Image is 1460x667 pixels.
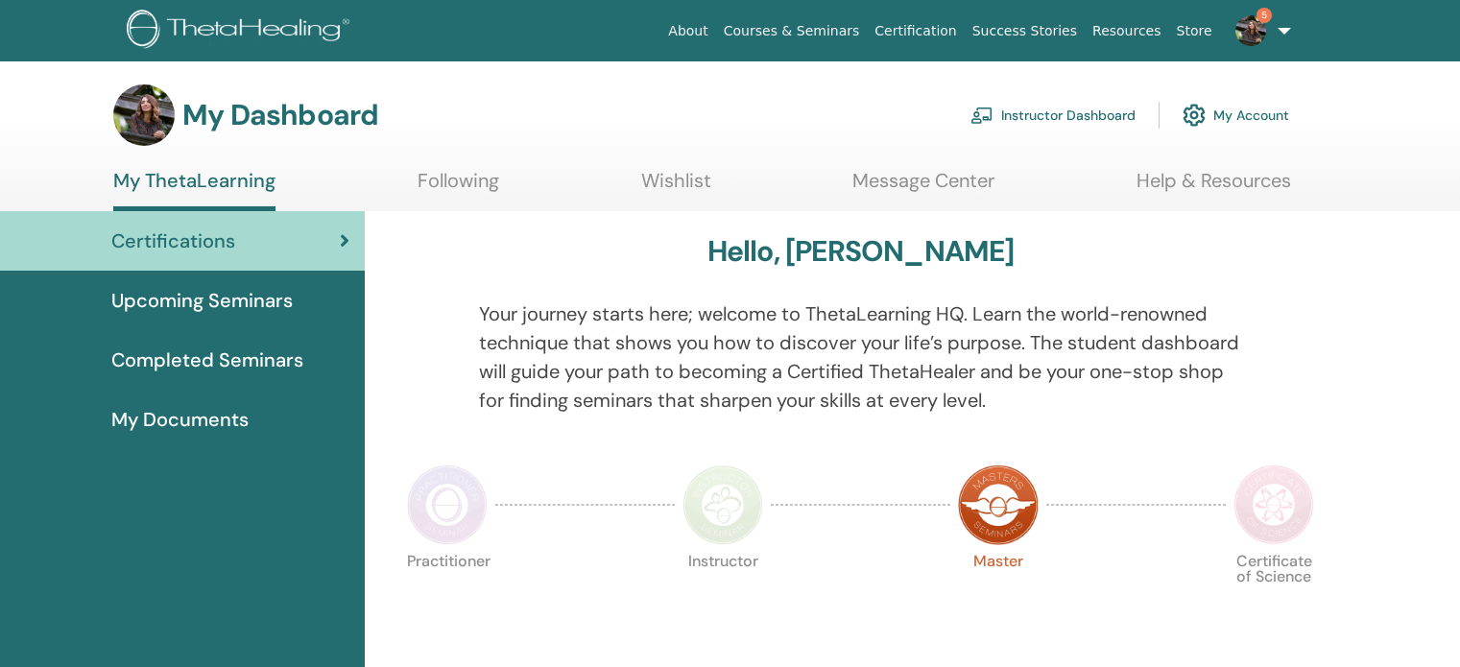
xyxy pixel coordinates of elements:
a: Certification [867,13,964,49]
a: Courses & Seminars [716,13,868,49]
p: Your journey starts here; welcome to ThetaLearning HQ. Learn the world-renowned technique that sh... [479,299,1243,415]
img: Instructor [682,465,763,545]
h3: Hello, [PERSON_NAME] [707,234,1015,269]
p: Instructor [682,554,763,634]
a: About [660,13,715,49]
img: Certificate of Science [1233,465,1314,545]
img: cog.svg [1183,99,1206,131]
a: Following [418,169,499,206]
a: My Account [1183,94,1289,136]
img: default.jpg [113,84,175,146]
img: default.jpg [1235,15,1266,46]
h3: My Dashboard [182,98,378,132]
a: My ThetaLearning [113,169,275,211]
span: Completed Seminars [111,345,303,374]
img: Practitioner [407,465,488,545]
a: Instructor Dashboard [970,94,1136,136]
a: Resources [1085,13,1169,49]
a: Message Center [852,169,994,206]
span: My Documents [111,405,249,434]
span: 5 [1257,8,1272,23]
p: Practitioner [407,554,488,634]
img: Master [958,465,1039,545]
a: Help & Resources [1137,169,1291,206]
a: Store [1169,13,1220,49]
img: logo.png [127,10,356,53]
img: chalkboard-teacher.svg [970,107,993,124]
a: Wishlist [641,169,711,206]
span: Upcoming Seminars [111,286,293,315]
p: Certificate of Science [1233,554,1314,634]
p: Master [958,554,1039,634]
span: Certifications [111,226,235,255]
a: Success Stories [965,13,1085,49]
